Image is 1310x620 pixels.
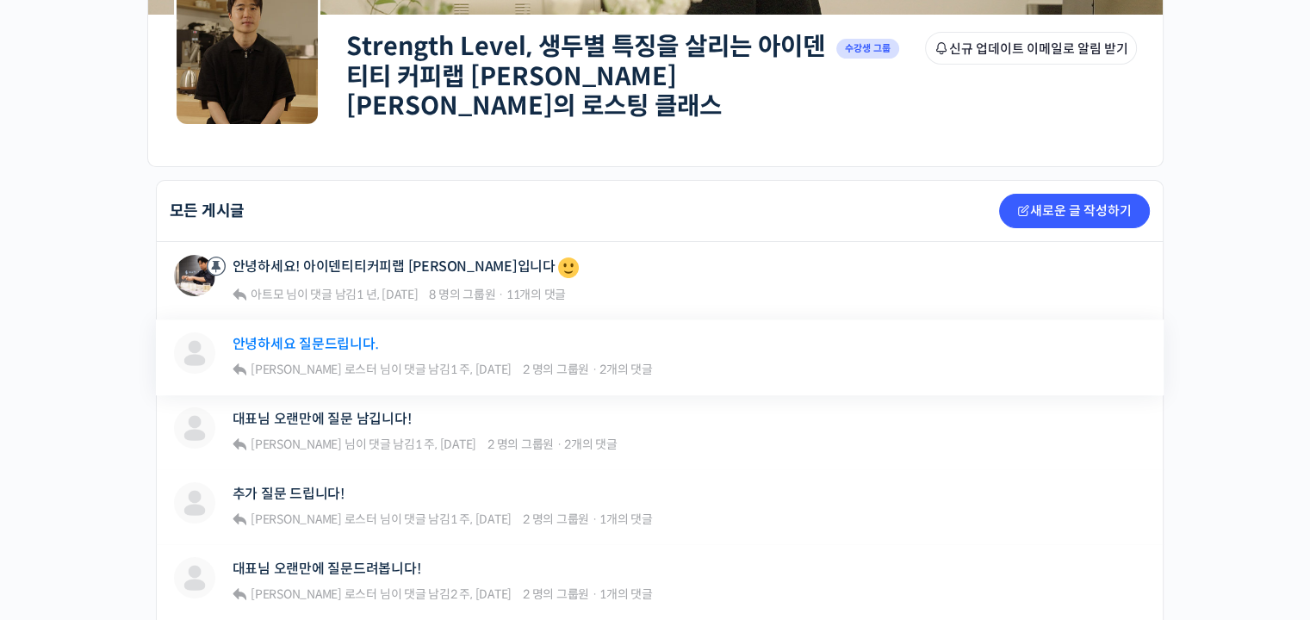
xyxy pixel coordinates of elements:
span: 님이 댓글 남김 [248,362,512,377]
span: 님이 댓글 남김 [248,287,418,302]
a: 1 주, [DATE] [415,437,476,452]
a: 1 주, [DATE] [450,512,512,527]
span: · [592,586,598,602]
span: 님이 댓글 남김 [248,586,512,602]
a: 1 주, [DATE] [450,362,512,377]
span: 아트모 [251,287,283,302]
a: 새로운 글 작성하기 [999,194,1150,228]
a: 홈 [5,477,114,520]
span: [PERSON_NAME] 로스터 [251,362,377,377]
span: 홈 [54,503,65,517]
span: [PERSON_NAME] [251,437,342,452]
span: 님이 댓글 남김 [248,512,512,527]
span: 2 명의 그룹원 [523,362,589,377]
span: 설정 [266,503,287,517]
a: 2 주, [DATE] [450,586,512,602]
span: 2 명의 그룹원 [523,512,589,527]
a: [PERSON_NAME] 로스터 [248,512,377,527]
a: 추가 질문 드립니다! [233,486,345,502]
a: 아트모 [248,287,283,302]
span: · [592,512,598,527]
button: 신규 업데이트 이메일로 알림 받기 [925,32,1137,65]
span: 2개의 댓글 [564,437,618,452]
span: 1개의 댓글 [599,512,653,527]
a: 안녕하세요 질문드립니다. [233,336,379,352]
a: 1 년, [DATE] [357,287,418,302]
span: 2 명의 그룹원 [523,586,589,602]
a: 대화 [114,477,222,520]
span: 11개의 댓글 [506,287,566,302]
h2: 모든 게시글 [170,203,245,219]
span: 2 명의 그룹원 [487,437,554,452]
span: · [556,437,562,452]
a: 대표님 오랜만에 질문 남깁니다! [233,411,412,427]
span: 대화 [158,504,178,518]
a: [PERSON_NAME] 로스터 [248,362,377,377]
a: 설정 [222,477,331,520]
span: · [592,362,598,377]
span: 1개의 댓글 [599,586,653,602]
a: Strength Level, 생두별 특징을 살리는 아이덴티티 커피랩 [PERSON_NAME] [PERSON_NAME]의 로스팅 클래스 [346,31,825,121]
span: [PERSON_NAME] 로스터 [251,512,377,527]
span: · [498,287,504,302]
span: 8 명의 그룹원 [429,287,495,302]
img: 🙂 [558,257,579,278]
span: [PERSON_NAME] 로스터 [251,586,377,602]
a: 안녕하세요! 아이덴티티커피랩 [PERSON_NAME]입니다 [233,255,581,281]
span: 2개의 댓글 [599,362,653,377]
a: [PERSON_NAME] 로스터 [248,586,377,602]
span: 님이 댓글 남김 [248,437,476,452]
a: 대표님 오랜만에 질문드려봅니다! [233,561,421,577]
a: [PERSON_NAME] [248,437,342,452]
span: 수강생 그룹 [836,39,900,59]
